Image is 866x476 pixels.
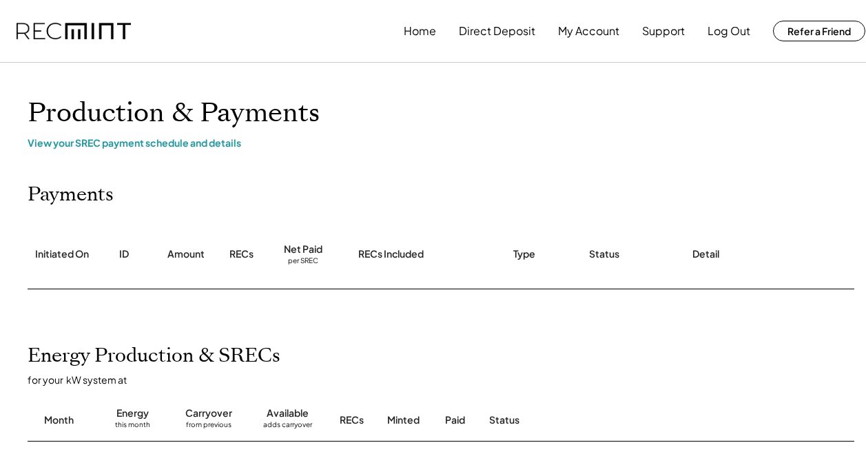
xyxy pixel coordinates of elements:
[340,413,364,427] div: RECs
[459,17,535,45] button: Direct Deposit
[17,23,131,40] img: recmint-logotype%403x.png
[284,242,322,256] div: Net Paid
[186,420,231,434] div: from previous
[358,247,424,261] div: RECs Included
[185,406,232,420] div: Carryover
[404,17,436,45] button: Home
[44,413,74,427] div: Month
[708,17,750,45] button: Log Out
[589,247,619,261] div: Status
[267,406,309,420] div: Available
[116,406,149,420] div: Energy
[263,420,312,434] div: adds carryover
[513,247,535,261] div: Type
[28,183,114,207] h2: Payments
[288,256,318,267] div: per SREC
[445,413,465,427] div: Paid
[35,247,89,261] div: Initiated On
[773,21,865,41] button: Refer a Friend
[28,97,854,130] h1: Production & Payments
[28,136,854,149] div: View your SREC payment schedule and details
[28,344,280,368] h2: Energy Production & SRECs
[167,247,205,261] div: Amount
[387,413,420,427] div: Minted
[115,420,150,434] div: this month
[229,247,254,261] div: RECs
[558,17,619,45] button: My Account
[119,247,129,261] div: ID
[692,247,719,261] div: Detail
[642,17,685,45] button: Support
[489,413,723,427] div: Status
